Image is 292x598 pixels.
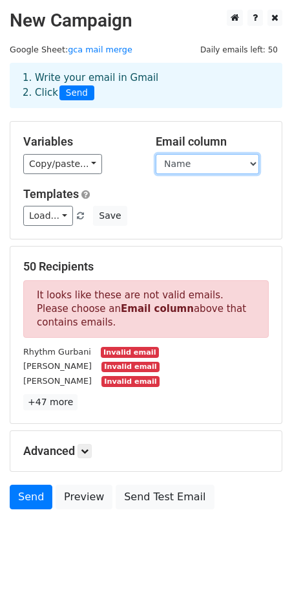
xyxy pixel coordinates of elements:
[23,347,91,357] small: Rhythm Gurbani
[13,71,279,100] div: 1. Write your email in Gmail 2. Click
[101,362,160,373] small: Invalid email
[10,10,282,32] h2: New Campaign
[93,206,127,226] button: Save
[196,43,282,57] span: Daily emails left: 50
[10,45,132,54] small: Google Sheet:
[23,280,269,338] p: It looks like these are not valid emails. Please choose an above that contains emails.
[23,394,78,410] a: +47 more
[56,485,112,509] a: Preview
[156,135,269,149] h5: Email column
[68,45,132,54] a: gca mail merge
[196,45,282,54] a: Daily emails left: 50
[23,187,79,201] a: Templates
[116,485,214,509] a: Send Test Email
[227,536,292,598] iframe: Chat Widget
[10,485,52,509] a: Send
[23,154,102,174] a: Copy/paste...
[59,85,94,101] span: Send
[121,303,194,315] strong: Email column
[23,444,269,458] h5: Advanced
[23,206,73,226] a: Load...
[23,260,269,274] h5: 50 Recipients
[101,376,160,387] small: Invalid email
[23,376,92,386] small: [PERSON_NAME]
[23,135,136,149] h5: Variables
[23,361,92,371] small: [PERSON_NAME]
[101,347,159,358] small: Invalid email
